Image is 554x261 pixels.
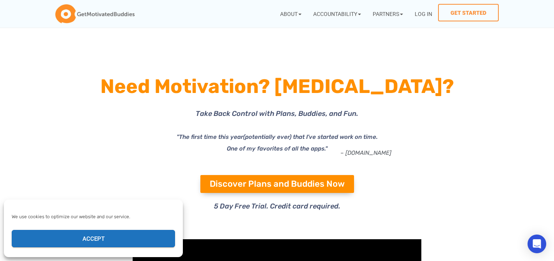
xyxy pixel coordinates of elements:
[210,180,345,188] span: Discover Plans and Buddies Now
[196,109,358,118] span: Take Back Control with Plans, Buddies, and Fun.
[438,4,499,21] a: Get Started
[409,4,438,24] a: Log In
[274,4,307,24] a: About
[214,202,340,210] span: 5 Day Free Trial. Credit card required.
[340,149,391,156] a: – [DOMAIN_NAME]
[227,133,378,152] i: (potentially ever) that I've started work on time. One of my favorites of all the apps."
[528,235,546,253] div: Open Intercom Messenger
[55,4,135,24] img: GetMotivatedBuddies
[200,175,354,193] a: Discover Plans and Buddies Now
[307,4,367,24] a: Accountability
[177,133,243,140] i: "The first time this year
[367,4,409,24] a: Partners
[12,213,174,220] div: We use cookies to optimize our website and our service.
[67,72,487,100] h1: Need Motivation? [MEDICAL_DATA]?
[12,230,175,247] button: Accept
